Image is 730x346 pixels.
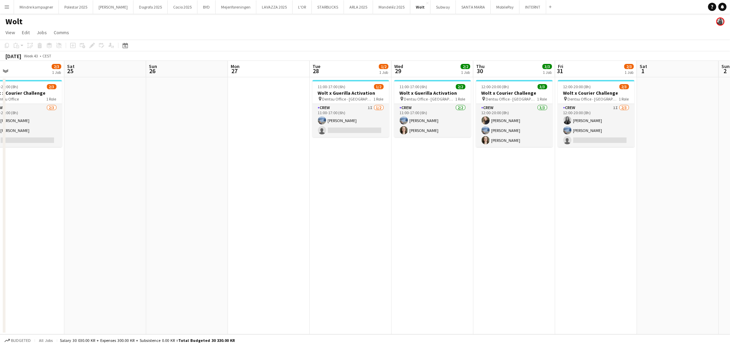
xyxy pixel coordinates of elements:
div: CEST [42,53,51,58]
a: Jobs [34,28,50,37]
button: Polestar 2025 [59,0,93,14]
button: ARLA 2025 [344,0,373,14]
button: MobilePay [491,0,520,14]
app-user-avatar: Mia Tidemann [716,17,725,26]
span: All jobs [38,338,54,343]
span: Total Budgeted 30 330.00 KR [178,338,235,343]
div: [DATE] [5,53,21,59]
button: L'OR [293,0,312,14]
button: INTERNT [520,0,546,14]
span: Budgeted [11,338,31,343]
button: LAVAZZA 2025 [256,0,293,14]
button: Cocio 2025 [168,0,197,14]
span: View [5,29,15,36]
button: STARBUCKS [312,0,344,14]
button: [PERSON_NAME] [93,0,133,14]
button: Mejeriforeningen [216,0,256,14]
div: Salary 30 030.00 KR + Expenses 300.00 KR + Subsistence 0.00 KR = [60,338,235,343]
h1: Wolt [5,16,23,27]
button: BYD [197,0,216,14]
button: Wolt [410,0,431,14]
a: Edit [19,28,33,37]
span: Jobs [37,29,47,36]
span: Comms [54,29,69,36]
a: Comms [51,28,72,37]
span: Week 43 [23,53,40,58]
button: Dagrofa 2025 [133,0,168,14]
button: Budgeted [3,337,32,344]
a: View [3,28,18,37]
button: Subway [431,0,456,14]
span: Edit [22,29,30,36]
button: Mindre kampagner [14,0,59,14]
button: Mondeléz 2025 [373,0,410,14]
button: SANTA MARIA [456,0,491,14]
